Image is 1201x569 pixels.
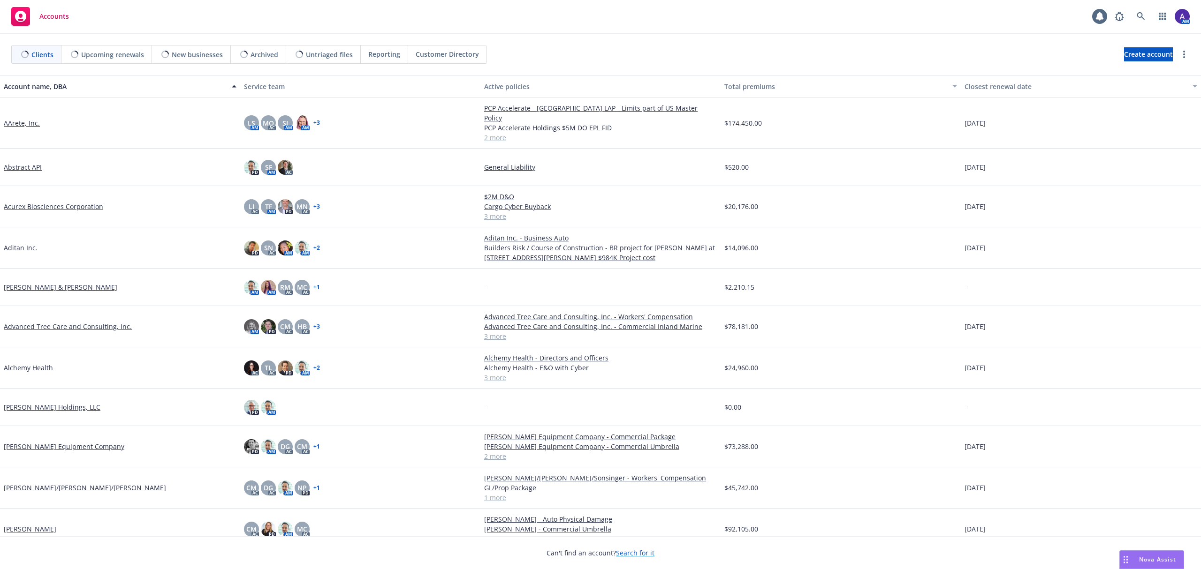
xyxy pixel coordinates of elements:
button: Nova Assist [1119,550,1184,569]
span: [DATE] [965,483,986,493]
span: $45,742.00 [724,483,758,493]
span: Nova Assist [1139,555,1176,563]
a: Switch app [1153,7,1172,26]
a: Advanced Tree Care and Consulting, Inc. - Workers' Compensation [484,312,717,322]
img: photo [1175,9,1190,24]
span: $24,960.00 [724,363,758,373]
a: + 3 [313,204,320,210]
span: $14,096.00 [724,243,758,253]
img: photo [261,439,276,454]
button: Active policies [480,75,721,97]
span: [DATE] [965,524,986,534]
a: + 3 [313,324,320,329]
a: Cargo Cyber Buyback [484,202,717,211]
img: photo [278,199,293,214]
span: [DATE] [965,322,986,331]
span: $92,105.00 [724,524,758,534]
span: Can't find an account? [547,548,654,558]
img: photo [244,319,259,334]
span: [DATE] [965,202,986,211]
img: photo [261,400,276,415]
img: photo [244,280,259,295]
span: MN [296,202,308,211]
a: Search [1132,7,1150,26]
img: photo [278,360,293,375]
a: [PERSON_NAME] Equipment Company [4,442,124,451]
span: [DATE] [965,363,986,373]
span: Customer Directory [416,49,479,59]
a: + 1 [313,444,320,449]
span: SJ [282,118,288,128]
a: 3 more [484,331,717,341]
span: Clients [31,50,53,60]
a: [PERSON_NAME] Equipment Company - Commercial Umbrella [484,442,717,451]
a: General Liability [484,162,717,172]
img: photo [278,522,293,537]
span: - [965,402,967,412]
span: $174,450.00 [724,118,762,128]
a: [PERSON_NAME] [4,524,56,534]
div: Account name, DBA [4,82,226,91]
span: $520.00 [724,162,749,172]
span: $78,181.00 [724,322,758,331]
a: Aditan Inc. - Business Auto [484,233,717,243]
a: 3 more [484,211,717,221]
a: [PERSON_NAME]/[PERSON_NAME]/Sonsinger - Workers' Compensation [484,473,717,483]
span: TF [265,202,272,211]
a: [PERSON_NAME] - Auto Physical Damage [484,514,717,524]
span: Reporting [368,49,400,59]
a: + 2 [313,365,320,371]
span: CM [297,442,307,451]
span: NP [297,483,307,493]
span: - [965,282,967,292]
button: Closest renewal date [961,75,1201,97]
span: - [484,402,486,412]
img: photo [295,360,310,375]
span: DG [264,483,273,493]
a: [PERSON_NAME]/[PERSON_NAME]/[PERSON_NAME] [4,483,166,493]
a: + 1 [313,485,320,491]
span: CM [246,524,257,534]
div: Active policies [484,82,717,91]
img: photo [278,480,293,495]
span: LS [248,118,255,128]
span: DG [281,442,290,451]
span: Accounts [39,13,69,20]
a: + 2 [313,245,320,251]
img: photo [261,280,276,295]
a: 2 more [484,133,717,142]
a: Aditan Inc. [4,243,38,253]
span: $0.00 [724,402,741,412]
span: Upcoming renewals [81,50,144,60]
a: Alchemy Health - Directors and Officers [484,353,717,363]
span: CM [246,483,257,493]
a: Alchemy Health [4,363,53,373]
span: MC [297,524,307,534]
img: photo [295,115,310,130]
img: photo [244,360,259,375]
a: Builders Risk / Course of Construction - BR project for [PERSON_NAME] at [STREET_ADDRESS][PERSON_... [484,243,717,262]
img: photo [244,240,259,255]
img: photo [261,522,276,537]
a: 1 more [484,493,717,502]
span: [DATE] [965,162,986,172]
img: photo [278,240,293,255]
span: SN [264,243,273,253]
span: $20,176.00 [724,202,758,211]
a: 2 more [484,451,717,461]
span: - [484,282,486,292]
a: [PERSON_NAME] Equipment Company - Commercial Package [484,432,717,442]
a: [PERSON_NAME] - Commercial Umbrella [484,524,717,534]
a: Search for it [616,548,654,557]
span: New businesses [172,50,223,60]
a: GL/Prop Package [484,483,717,493]
span: Create account [1124,45,1173,63]
span: $2,210.15 [724,282,754,292]
a: 4 more [484,534,717,544]
span: [DATE] [965,243,986,253]
a: Create account [1124,47,1173,61]
a: more [1178,49,1190,60]
img: photo [244,160,259,175]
